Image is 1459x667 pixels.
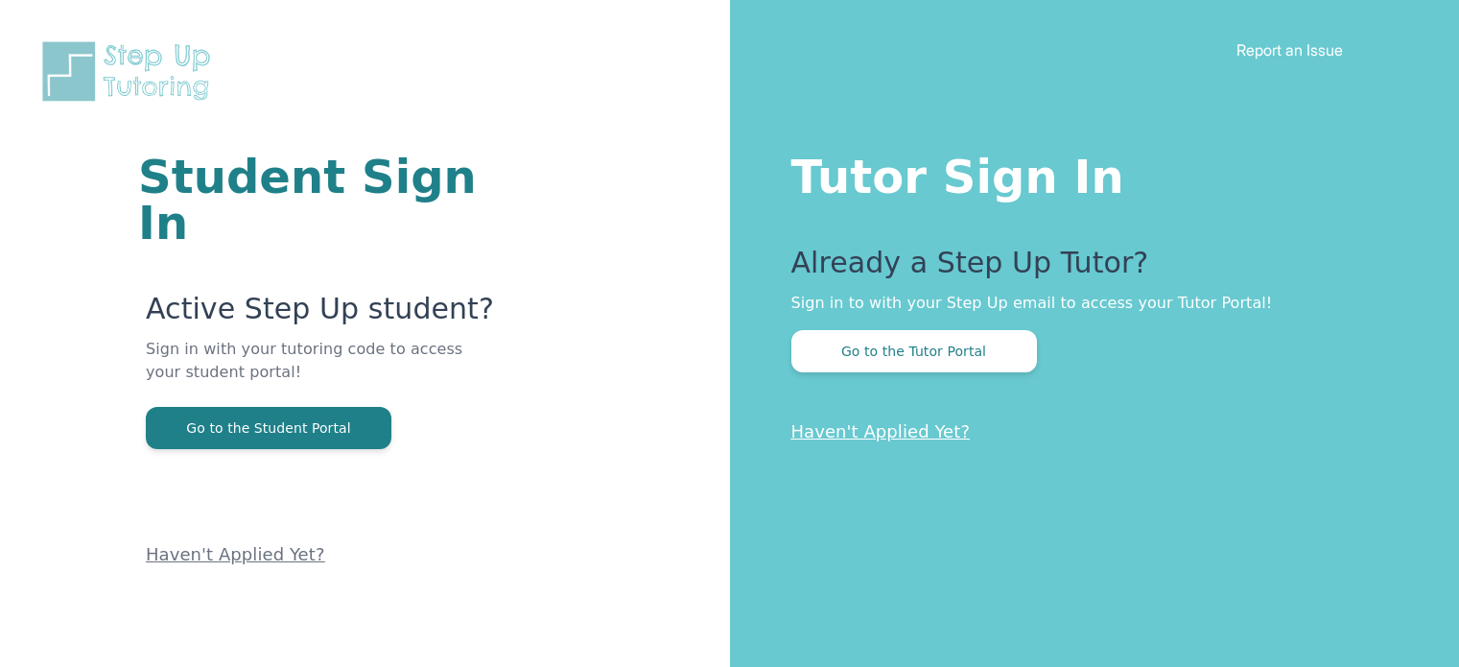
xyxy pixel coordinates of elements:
img: Step Up Tutoring horizontal logo [38,38,223,105]
p: Sign in to with your Step Up email to access your Tutor Portal! [791,292,1383,315]
a: Go to the Student Portal [146,418,391,437]
button: Go to the Student Portal [146,407,391,449]
h1: Student Sign In [138,154,500,246]
button: Go to the Tutor Portal [791,330,1037,372]
a: Haven't Applied Yet? [791,421,971,441]
a: Haven't Applied Yet? [146,544,325,564]
p: Sign in with your tutoring code to access your student portal! [146,338,500,407]
a: Report an Issue [1236,40,1343,60]
p: Already a Step Up Tutor? [791,246,1383,292]
h1: Tutor Sign In [791,146,1383,200]
p: Active Step Up student? [146,292,500,338]
a: Go to the Tutor Portal [791,342,1037,360]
